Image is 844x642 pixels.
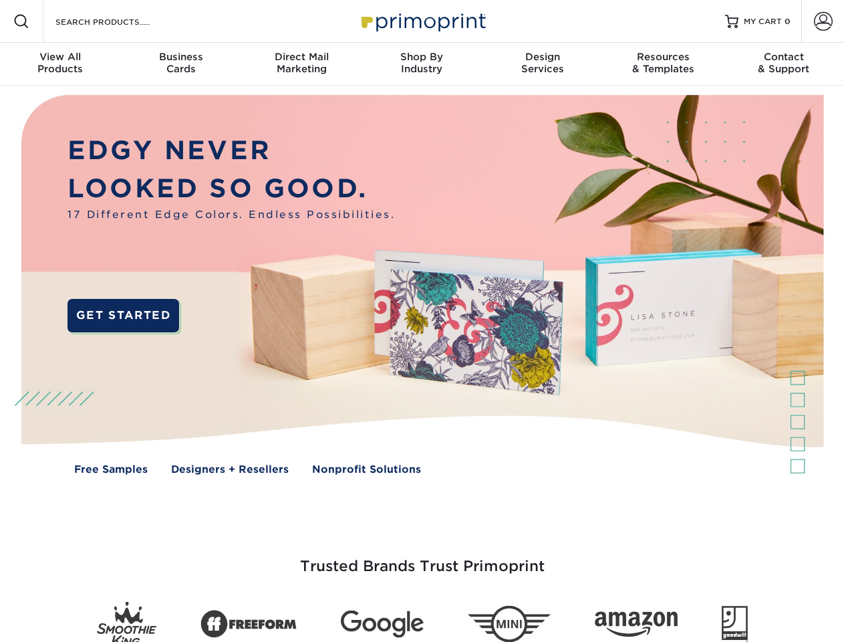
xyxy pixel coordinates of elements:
a: Resources& Templates [603,43,723,86]
span: Shop By [362,51,482,63]
p: LOOKED SO GOOD. [67,170,395,208]
span: Contact [724,51,844,63]
a: Direct MailMarketing [241,43,362,86]
div: & Support [724,51,844,75]
div: Cards [120,51,241,75]
a: Designers + Resellers [171,462,289,477]
img: Amazon [595,612,678,637]
a: Free Samples [74,462,148,477]
a: GET STARTED [67,299,179,332]
h3: Trusted Brands Trust Primoprint [31,526,813,591]
img: Google [341,611,424,638]
span: Design [482,51,603,63]
a: Shop ByIndustry [362,43,482,86]
input: SEARCH PRODUCTS..... [54,13,184,29]
span: Resources [603,51,723,63]
span: Direct Mail [241,51,362,63]
p: EDGY NEVER [67,132,395,170]
div: Marketing [241,51,362,75]
span: 0 [785,17,791,26]
a: BusinessCards [120,43,241,86]
span: 17 Different Edge Colors. Endless Possibilities. [67,207,395,223]
div: Industry [362,51,482,75]
span: MY CART [744,16,782,27]
span: Business [120,51,241,63]
img: Primoprint [356,7,489,35]
a: Contact& Support [724,43,844,86]
img: Goodwill [722,606,748,642]
div: & Templates [603,51,723,75]
div: Services [482,51,603,75]
a: Nonprofit Solutions [312,462,421,477]
a: DesignServices [482,43,603,86]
